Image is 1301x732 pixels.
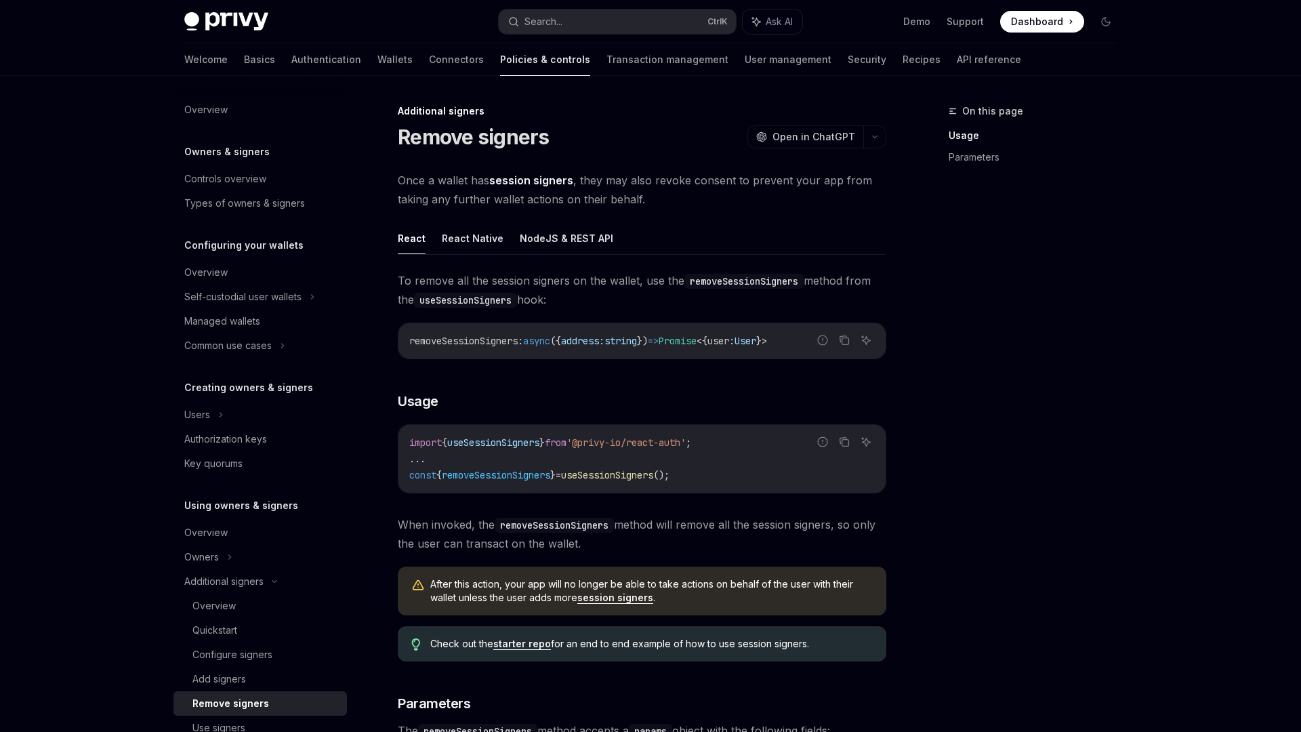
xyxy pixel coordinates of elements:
[409,335,518,347] span: removeSessionSigners
[184,171,266,187] div: Controls overview
[520,222,613,254] button: NodeJS & REST API
[184,237,304,253] h5: Configuring your wallets
[184,264,228,281] div: Overview
[184,43,228,76] a: Welcome
[1095,11,1117,33] button: Toggle dark mode
[500,43,590,76] a: Policies & controls
[756,335,762,347] span: }
[697,335,702,347] span: <
[702,335,707,347] span: {
[1011,15,1063,28] span: Dashboard
[173,191,347,216] a: Types of owners & signers
[729,335,735,347] span: :
[398,694,470,713] span: Parameters
[949,146,1128,168] a: Parameters
[735,335,756,347] span: User
[411,638,421,651] svg: Tip
[745,43,831,76] a: User management
[192,647,272,663] div: Configure signers
[962,103,1023,119] span: On this page
[442,469,550,481] span: removeSessionSigners
[637,335,648,347] span: })
[244,43,275,76] a: Basics
[192,622,237,638] div: Quickstart
[903,15,930,28] a: Demo
[184,549,219,565] div: Owners
[173,260,347,285] a: Overview
[192,695,269,712] div: Remove signers
[184,407,210,423] div: Users
[561,469,653,481] span: useSessionSigners
[489,174,573,188] a: session signers
[814,331,831,349] button: Report incorrect code
[184,313,260,329] div: Managed wallets
[518,335,523,347] span: :
[430,577,873,605] span: After this action, your app will no longer be able to take actions on behalf of the user with the...
[495,518,614,533] code: removeSessionSigners
[398,271,886,309] span: To remove all the session signers on the wallet, use the method from the hook:
[949,125,1128,146] a: Usage
[411,579,425,592] svg: Warning
[398,222,426,254] button: React
[398,171,886,209] span: Once a wallet has , they may also revoke consent to prevent your app from taking any further wall...
[524,14,562,30] div: Search...
[604,335,637,347] span: string
[903,43,941,76] a: Recipes
[291,43,361,76] a: Authentication
[545,436,566,449] span: from
[192,671,246,687] div: Add signers
[707,335,729,347] span: user
[184,573,264,590] div: Additional signers
[184,338,272,354] div: Common use cases
[835,331,853,349] button: Copy the contents from the code block
[499,9,736,34] button: Search...CtrlK
[857,433,875,451] button: Ask AI
[550,335,561,347] span: ({
[814,433,831,451] button: Report incorrect code
[173,521,347,545] a: Overview
[184,455,243,472] div: Key quorums
[835,433,853,451] button: Copy the contents from the code block
[398,104,886,118] div: Additional signers
[599,335,604,347] span: :
[184,525,228,541] div: Overview
[550,469,556,481] span: }
[184,144,270,160] h5: Owners & signers
[436,469,442,481] span: {
[184,102,228,118] div: Overview
[442,436,447,449] span: {
[556,469,561,481] span: =
[447,436,539,449] span: useSessionSigners
[766,15,793,28] span: Ask AI
[184,195,305,211] div: Types of owners & signers
[772,130,855,144] span: Open in ChatGPT
[409,436,442,449] span: import
[173,594,347,618] a: Overview
[173,451,347,476] a: Key quorums
[762,335,767,347] span: >
[377,43,413,76] a: Wallets
[606,43,728,76] a: Transaction management
[173,643,347,667] a: Configure signers
[577,592,653,604] a: session signers
[747,125,863,148] button: Open in ChatGPT
[184,431,267,447] div: Authorization keys
[398,125,550,149] h1: Remove signers
[184,12,268,31] img: dark logo
[1000,11,1084,33] a: Dashboard
[409,469,436,481] span: const
[398,392,438,411] span: Usage
[173,667,347,691] a: Add signers
[947,15,984,28] a: Support
[173,618,347,643] a: Quickstart
[857,331,875,349] button: Ask AI
[684,274,804,289] code: removeSessionSigners
[659,335,697,347] span: Promise
[414,293,517,308] code: useSessionSigners
[398,515,886,553] span: When invoked, the method will remove all the session signers, so only the user can transact on th...
[173,309,347,333] a: Managed wallets
[539,436,545,449] span: }
[653,469,669,481] span: ();
[430,637,873,651] span: Check out the for an end to end example of how to use session signers.
[173,167,347,191] a: Controls overview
